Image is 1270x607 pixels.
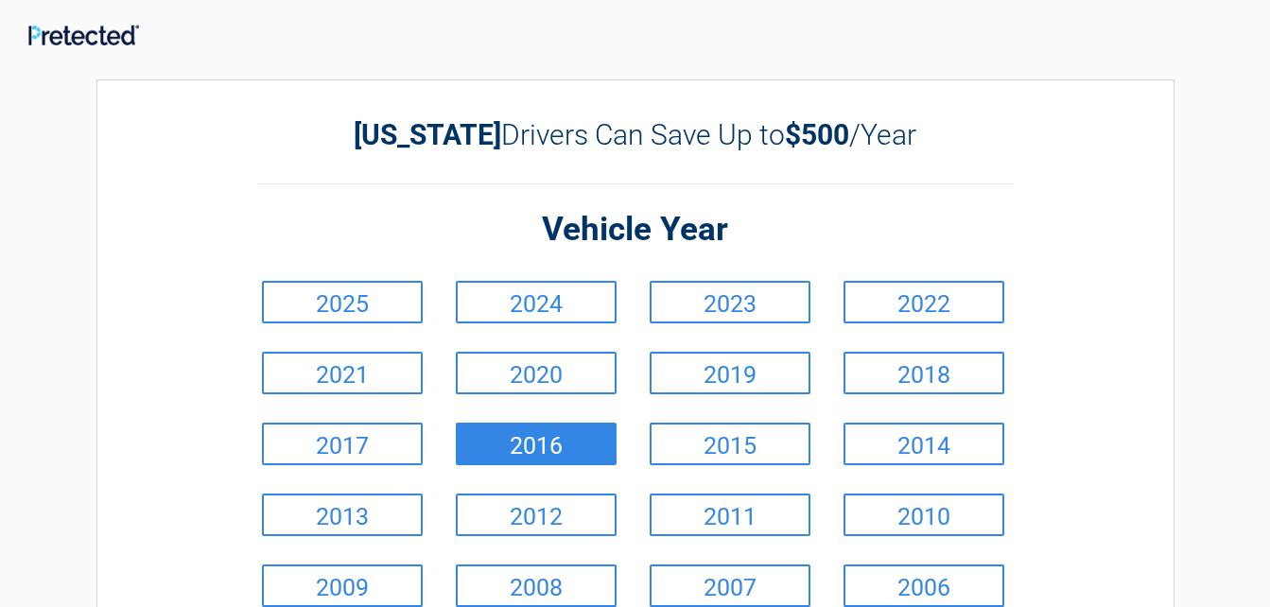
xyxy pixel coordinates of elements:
[650,564,810,607] a: 2007
[650,281,810,323] a: 2023
[456,281,617,323] a: 2024
[262,494,423,536] a: 2013
[456,352,617,394] a: 2020
[844,281,1004,323] a: 2022
[844,494,1004,536] a: 2010
[354,118,501,151] b: [US_STATE]
[650,423,810,465] a: 2015
[262,281,423,323] a: 2025
[257,118,1014,151] h2: Drivers Can Save Up to /Year
[456,564,617,607] a: 2008
[262,564,423,607] a: 2009
[785,118,849,151] b: $500
[650,352,810,394] a: 2019
[257,208,1014,252] h2: Vehicle Year
[456,423,617,465] a: 2016
[650,494,810,536] a: 2011
[262,423,423,465] a: 2017
[844,352,1004,394] a: 2018
[28,25,139,44] img: Main Logo
[844,423,1004,465] a: 2014
[456,494,617,536] a: 2012
[844,564,1004,607] a: 2006
[262,352,423,394] a: 2021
